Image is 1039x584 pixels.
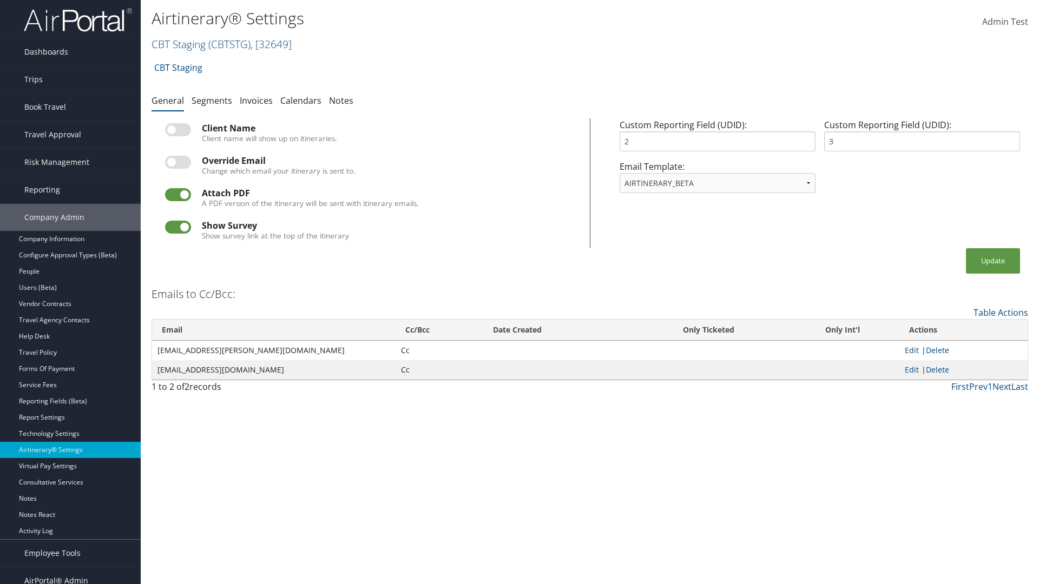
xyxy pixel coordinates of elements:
[24,94,66,121] span: Book Travel
[202,123,576,133] div: Client Name
[966,248,1020,274] button: Update
[202,133,337,144] label: Client name will show up on itineraries.
[982,5,1028,39] a: Admin Test
[329,95,353,107] a: Notes
[24,149,89,176] span: Risk Management
[926,345,949,355] a: Delete
[280,95,321,107] a: Calendars
[202,165,356,176] label: Change which email your itinerary is sent to.
[786,320,899,341] th: Only Int'l: activate to sort column ascending
[202,156,576,165] div: Override Email
[208,37,251,51] span: ( CBTSTG )
[899,341,1028,360] td: |
[24,204,84,231] span: Company Admin
[202,230,349,241] label: Show survey link at the top of the itinerary
[202,221,576,230] div: Show Survey
[152,360,396,380] td: [EMAIL_ADDRESS][DOMAIN_NAME]
[1011,381,1028,393] a: Last
[615,160,820,202] div: Email Template:
[24,7,132,32] img: airportal-logo.png
[988,381,992,393] a: 1
[152,37,292,51] a: CBT Staging
[24,176,60,203] span: Reporting
[396,360,483,380] td: Cc
[202,198,419,209] label: A PDF version of the itinerary will be sent with itinerary emails.
[969,381,988,393] a: Prev
[396,341,483,360] td: Cc
[483,320,632,341] th: Date Created: activate to sort column ascending
[240,95,273,107] a: Invoices
[615,118,820,160] div: Custom Reporting Field (UDID):
[24,121,81,148] span: Travel Approval
[192,95,232,107] a: Segments
[951,381,969,393] a: First
[24,38,68,65] span: Dashboards
[154,57,202,78] a: CBT Staging
[152,287,235,302] h3: Emails to Cc/Bcc:
[202,188,576,198] div: Attach PDF
[185,381,189,393] span: 2
[631,320,786,341] th: Only Ticketed: activate to sort column ascending
[152,95,184,107] a: General
[899,360,1028,380] td: |
[396,320,483,341] th: Cc/Bcc: activate to sort column ascending
[251,37,292,51] span: , [ 32649 ]
[24,540,81,567] span: Employee Tools
[992,381,1011,393] a: Next
[24,66,43,93] span: Trips
[152,7,736,30] h1: Airtinerary® Settings
[899,320,1028,341] th: Actions
[905,345,919,355] a: Edit
[820,118,1024,160] div: Custom Reporting Field (UDID):
[974,307,1028,318] a: Table Actions
[152,320,396,341] th: Email: activate to sort column ascending
[152,341,396,360] td: [EMAIL_ADDRESS][PERSON_NAME][DOMAIN_NAME]
[926,364,949,375] a: Delete
[152,380,364,399] div: 1 to 2 of records
[905,364,919,375] a: Edit
[982,16,1028,28] span: Admin Test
